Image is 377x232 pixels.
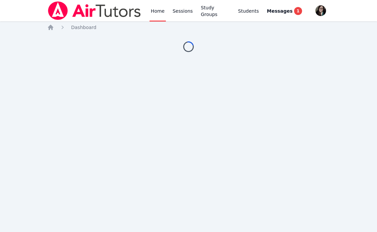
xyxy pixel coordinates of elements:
span: 1 [294,7,302,15]
a: Dashboard [71,24,97,31]
span: Dashboard [71,25,97,30]
img: Air Tutors [47,1,142,20]
span: Messages [267,8,292,14]
nav: Breadcrumb [47,24,330,31]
